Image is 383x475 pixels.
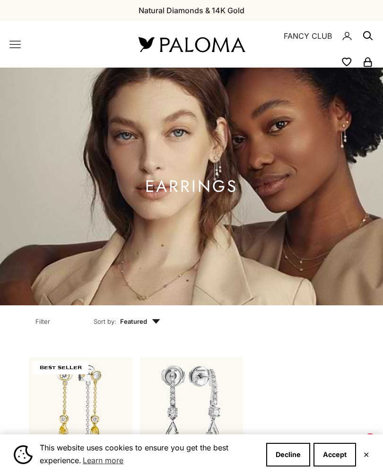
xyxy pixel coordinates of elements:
span: BEST SELLER [33,361,88,374]
a: FANCY CLUB [284,30,332,42]
h1: Earrings [145,181,238,192]
button: Decline [266,443,310,466]
p: Natural Diamonds & 14K Gold [139,4,244,17]
button: Accept [313,443,356,466]
button: Sort by: Featured [72,305,182,335]
button: Filter [14,305,72,335]
button: Close [363,452,369,458]
nav: Secondary navigation [267,21,374,68]
img: #WhiteGold [140,357,244,461]
span: Featured [120,317,160,326]
span: This website uses cookies to ensure you get the best experience. [40,442,259,467]
img: Cookie banner [14,445,33,464]
a: Learn more [81,453,125,467]
img: High-low Diamond Drop Earrings [29,357,132,461]
span: Sort by: [94,317,116,326]
nav: Primary navigation [9,39,116,50]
